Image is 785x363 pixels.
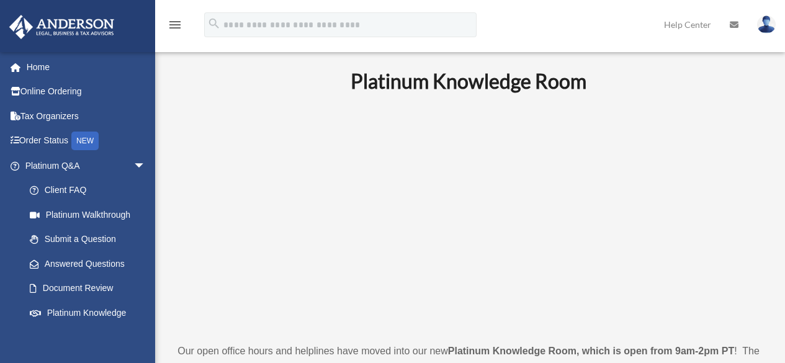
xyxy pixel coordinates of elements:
iframe: 231110_Toby_KnowledgeRoom [282,110,655,320]
a: menu [168,22,182,32]
strong: Platinum Knowledge Room, which is open from 9am-2pm PT [448,346,734,356]
b: Platinum Knowledge Room [351,69,586,93]
a: Answered Questions [17,251,164,276]
i: search [207,17,221,30]
a: Tax Organizers [9,104,164,128]
span: arrow_drop_down [133,153,158,179]
a: Client FAQ [17,178,164,203]
img: Anderson Advisors Platinum Portal [6,15,118,39]
a: Submit a Question [17,227,164,252]
a: Document Review [17,276,164,301]
a: Online Ordering [9,79,164,104]
a: Platinum Q&Aarrow_drop_down [9,153,164,178]
a: Platinum Knowledge Room [17,300,158,340]
a: Home [9,55,164,79]
a: Order StatusNEW [9,128,164,154]
i: menu [168,17,182,32]
a: Platinum Walkthrough [17,202,164,227]
img: User Pic [757,16,776,34]
div: NEW [71,132,99,150]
